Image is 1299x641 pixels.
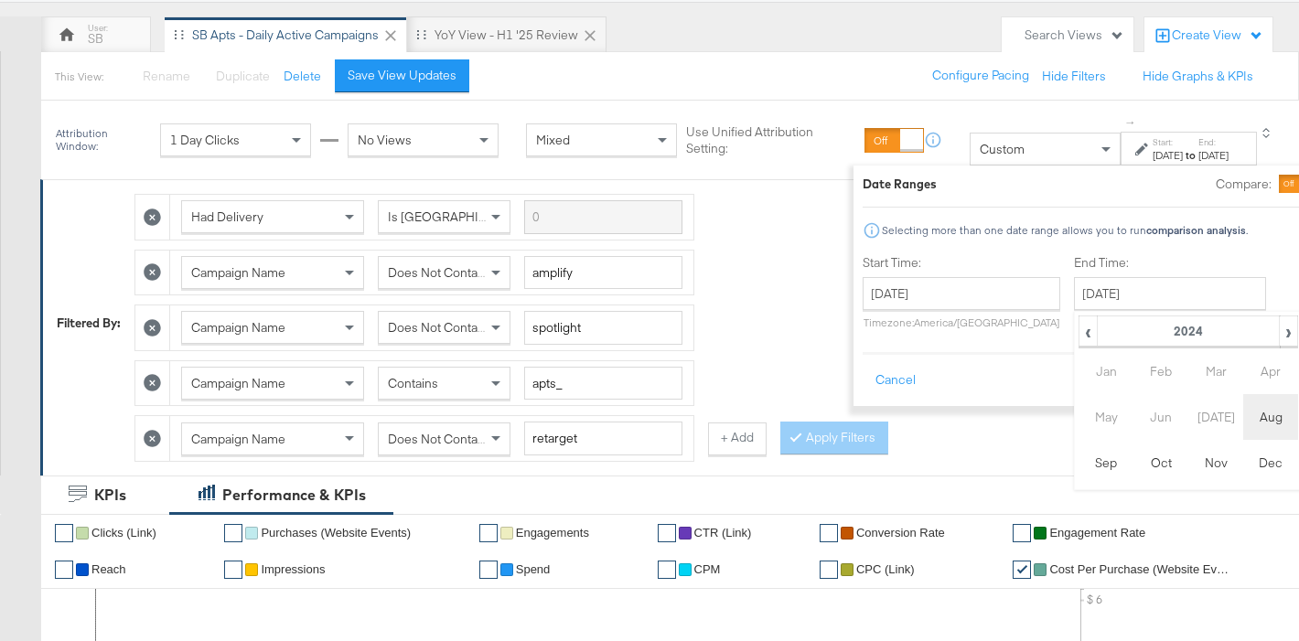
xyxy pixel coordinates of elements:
button: + Add [708,422,767,455]
span: Spend [516,562,551,576]
span: Impressions [261,562,325,576]
span: Is [GEOGRAPHIC_DATA] [388,208,528,225]
span: Campaign Name [191,264,285,281]
input: Enter a search term [524,256,682,290]
span: Conversion Rate [856,526,945,540]
td: [DATE] [1188,394,1243,440]
div: Create View [1172,27,1263,45]
a: ✔ [1013,561,1031,579]
button: Configure Pacing [919,59,1042,92]
span: Does Not Contain [388,431,488,447]
td: Dec [1243,440,1298,486]
a: ✔ [658,524,676,542]
label: Start: [1153,136,1183,148]
td: Apr [1243,348,1298,394]
div: Drag to reorder tab [174,29,184,39]
div: Search Views [1025,27,1124,44]
span: Campaign Name [191,375,285,391]
span: CTR (Link) [694,526,752,540]
span: Campaign Name [191,431,285,447]
div: SB [88,30,103,48]
span: Rename [143,68,190,84]
span: Campaign Name [191,319,285,336]
button: Hide Filters [1042,68,1106,85]
p: Timezone: America/[GEOGRAPHIC_DATA] [863,315,1060,329]
label: End: [1198,136,1229,148]
input: Enter a search term [524,422,682,455]
span: ↑ [1122,120,1140,126]
label: Start Time: [863,254,1060,272]
span: Had Delivery [191,208,263,225]
button: Save View Updates [335,59,469,92]
span: CPM [694,562,721,576]
div: [DATE] [1198,148,1229,163]
span: No Views [358,132,412,148]
span: Mixed [536,132,570,148]
span: Custom [980,141,1025,157]
div: YoY View - H1 '25 Review [435,27,578,44]
td: Aug [1243,394,1298,440]
td: Oct [1133,440,1188,486]
span: Engagement Rate [1049,526,1145,540]
td: Sep [1079,440,1133,486]
a: ✔ [1013,524,1031,542]
td: Nov [1188,440,1243,486]
span: Does Not Contain [388,319,488,336]
span: 1 Day Clicks [170,132,240,148]
div: [DATE] [1153,148,1183,163]
div: KPIs [94,485,126,506]
strong: comparison analysis [1146,223,1246,237]
label: End Time: [1074,254,1273,272]
button: Cancel [863,364,929,397]
td: Jan [1079,348,1133,394]
div: This View: [55,69,103,84]
td: May [1079,394,1133,440]
a: ✔ [479,524,498,542]
div: Selecting more than one date range allows you to run . [881,224,1249,237]
span: Engagements [516,526,589,540]
input: Enter a search term [524,200,682,234]
a: ✔ [658,561,676,579]
button: Hide Graphs & KPIs [1143,68,1253,85]
div: Performance & KPIs [222,485,366,506]
span: Does Not Contain [388,264,488,281]
td: Feb [1133,348,1188,394]
span: Cost Per Purchase (Website Events) [1049,562,1232,576]
td: Mar [1188,348,1243,394]
span: Contains [388,375,438,391]
span: ‹ [1080,317,1096,345]
td: Jun [1133,394,1188,440]
span: Clicks (Link) [91,526,156,540]
label: Use Unified Attribution Setting: [686,123,857,157]
span: Duplicate [216,68,270,84]
span: Reach [91,562,126,576]
a: ✔ [820,524,838,542]
a: ✔ [820,561,838,579]
div: SB Apts - Daily Active Campaigns [192,27,379,44]
div: Drag to reorder tab [416,29,426,39]
label: Compare: [1216,176,1272,193]
a: ✔ [224,524,242,542]
span: › [1281,317,1296,345]
th: 2024 [1097,316,1279,347]
div: Attribution Window: [55,127,151,153]
a: ✔ [224,561,242,579]
input: Enter a search term [524,311,682,345]
div: Date Ranges [863,176,937,193]
a: ✔ [479,561,498,579]
input: Enter a search term [524,367,682,401]
a: ✔ [55,561,73,579]
div: Filtered By: [57,315,121,332]
strong: to [1183,148,1198,162]
div: Save View Updates [348,67,456,84]
span: CPC (Link) [856,562,915,576]
a: ✔ [55,524,73,542]
button: Delete [284,68,321,85]
span: Purchases (Website Events) [261,526,411,540]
